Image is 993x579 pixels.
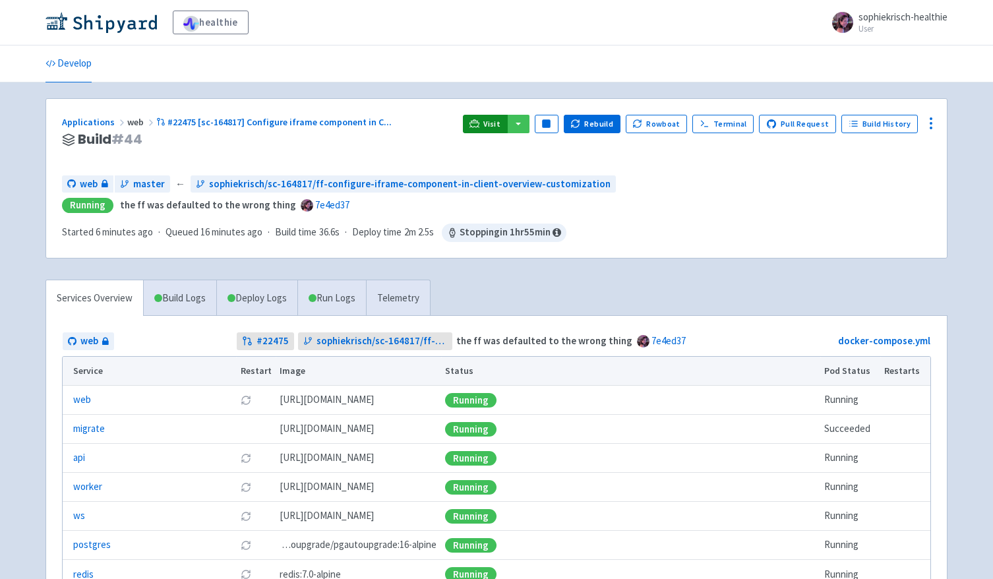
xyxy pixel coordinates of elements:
[63,332,114,350] a: web
[62,116,127,128] a: Applications
[80,334,98,349] span: web
[820,386,880,415] td: Running
[111,130,142,148] span: # 44
[820,502,880,531] td: Running
[824,12,948,33] a: sophiekrisch-healthie User
[133,177,165,192] span: master
[820,473,880,502] td: Running
[298,332,453,350] a: sophiekrisch/sc-164817/ff-configure-iframe-component-in-client-overview-customization
[80,177,98,192] span: web
[820,357,880,386] th: Pod Status
[241,482,251,493] button: Restart pod
[820,531,880,560] td: Running
[441,357,820,386] th: Status
[63,357,236,386] th: Service
[96,226,153,238] time: 6 minutes ago
[838,334,930,347] a: docker-compose.yml
[880,357,930,386] th: Restarts
[45,12,157,33] img: Shipyard logo
[692,115,754,133] a: Terminal
[209,177,611,192] span: sophiekrisch/sc-164817/ff-configure-iframe-component-in-client-overview-customization
[256,334,289,349] strong: # 22475
[62,198,113,213] div: Running
[352,225,402,240] span: Deploy time
[165,226,262,238] span: Queued
[73,421,105,437] a: migrate
[241,453,251,464] button: Restart pod
[445,509,496,524] div: Running
[115,175,170,193] a: master
[280,479,374,495] span: [DOMAIN_NAME][URL]
[62,175,113,193] a: web
[241,395,251,406] button: Restart pod
[404,225,434,240] span: 2m 2.5s
[191,175,616,193] a: sophiekrisch/sc-164817/ff-configure-iframe-component-in-client-overview-customization
[280,421,374,437] span: [DOMAIN_NAME][URL]
[858,24,948,33] small: User
[280,508,374,524] span: [DOMAIN_NAME][URL]
[626,115,688,133] button: Rowboat
[200,226,262,238] time: 16 minutes ago
[175,177,185,192] span: ←
[120,198,296,211] strong: the ff was defaulted to the wrong thing
[144,280,216,317] a: Build Logs
[127,116,156,128] span: web
[445,422,496,437] div: Running
[483,119,500,129] span: Visit
[651,334,686,347] a: 7e4ed37
[73,392,91,408] a: web
[237,332,294,350] a: #22475
[535,115,558,133] button: Pause
[280,537,436,553] span: pgautoupgrade/pgautoupgrade:16-alpine
[156,116,394,128] a: #22475 [sc-164817] Configure iframe component in C...
[456,334,632,347] strong: the ff was defaulted to the wrong thing
[442,224,566,242] span: Stopping in 1 hr 55 min
[366,280,430,317] a: Telemetry
[241,540,251,551] button: Restart pod
[276,357,441,386] th: Image
[275,225,316,240] span: Build time
[62,226,153,238] span: Started
[841,115,918,133] a: Build History
[236,357,276,386] th: Restart
[445,538,496,553] div: Running
[73,508,85,524] a: ws
[280,450,374,466] span: [DOMAIN_NAME][URL]
[297,280,366,317] a: Run Logs
[241,511,251,522] button: Restart pod
[46,280,143,317] a: Services Overview
[78,132,142,147] span: Build
[73,450,85,466] a: api
[463,115,508,133] a: Visit
[445,393,496,408] div: Running
[445,480,496,495] div: Running
[820,444,880,473] td: Running
[858,11,948,23] span: sophiekrisch-healthie
[173,11,249,34] a: healthie
[73,537,111,553] a: postgres
[315,198,349,211] a: 7e4ed37
[73,479,102,495] a: worker
[319,225,340,240] span: 36.6s
[759,115,836,133] a: Pull Request
[280,392,374,408] span: [DOMAIN_NAME][URL]
[316,334,448,349] span: sophiekrisch/sc-164817/ff-configure-iframe-component-in-client-overview-customization
[820,415,880,444] td: Succeeded
[62,224,566,242] div: · · ·
[167,116,392,128] span: #22475 [sc-164817] Configure iframe component in C ...
[445,451,496,466] div: Running
[564,115,620,133] button: Rebuild
[45,46,92,82] a: Develop
[216,280,297,317] a: Deploy Logs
